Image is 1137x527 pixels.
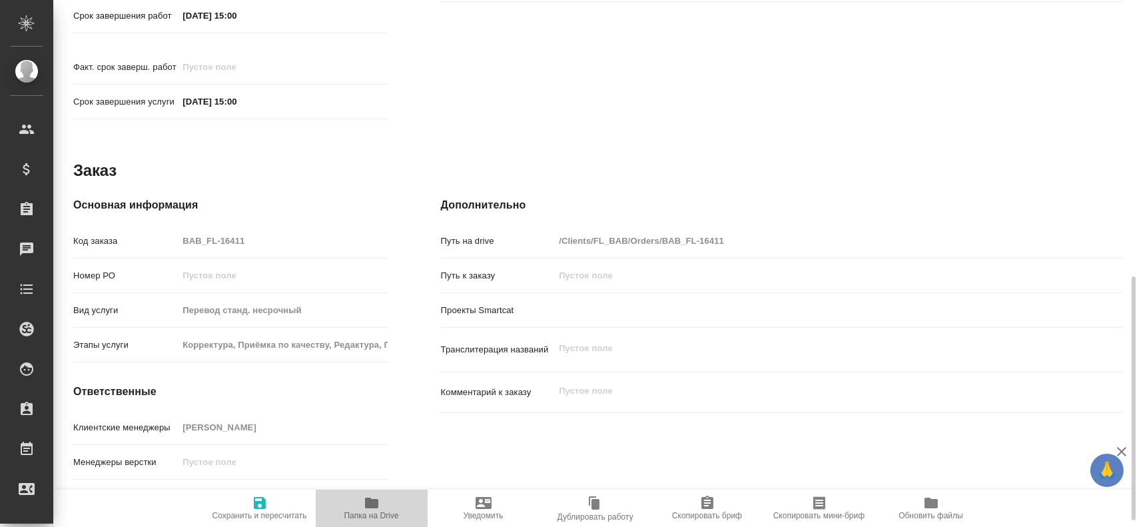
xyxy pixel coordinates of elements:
h2: Заказ [73,160,117,181]
p: Менеджеры верстки [73,456,178,469]
input: Пустое поле [554,231,1065,251]
span: Уведомить [464,511,504,520]
input: Пустое поле [178,57,294,77]
input: Пустое поле [178,418,387,437]
input: ✎ Введи что-нибудь [178,6,294,25]
p: Путь к заказу [441,269,555,282]
h4: Основная информация [73,197,388,213]
input: Пустое поле [178,335,387,354]
input: Пустое поле [178,452,387,472]
p: Вид услуги [73,304,178,317]
button: Папка на Drive [316,490,428,527]
h4: Ответственные [73,384,388,400]
span: Скопировать бриф [672,511,742,520]
input: Пустое поле [178,266,387,285]
span: Скопировать мини-бриф [773,511,865,520]
p: Транслитерация названий [441,343,555,356]
button: Скопировать бриф [651,490,763,527]
span: 🙏 [1096,456,1118,484]
p: Факт. срок заверш. работ [73,61,178,74]
p: Номер РО [73,269,178,282]
button: Скопировать мини-бриф [763,490,875,527]
input: Пустое поле [178,300,387,320]
span: Сохранить и пересчитать [212,511,307,520]
p: Путь на drive [441,235,555,248]
button: Сохранить и пересчитать [204,490,316,527]
button: Дублировать работу [540,490,651,527]
span: Дублировать работу [558,512,633,522]
button: Обновить файлы [875,490,987,527]
p: Код заказа [73,235,178,248]
p: Срок завершения услуги [73,95,178,109]
p: Проекты Smartcat [441,304,555,317]
p: Клиентские менеджеры [73,421,178,434]
p: Комментарий к заказу [441,386,555,399]
button: 🙏 [1090,454,1124,487]
span: Обновить файлы [899,511,963,520]
button: Уведомить [428,490,540,527]
input: Пустое поле [178,487,387,506]
input: Пустое поле [178,231,387,251]
input: Пустое поле [554,266,1065,285]
input: ✎ Введи что-нибудь [178,92,294,111]
h4: Дополнительно [441,197,1122,213]
p: Этапы услуги [73,338,178,352]
span: Папка на Drive [344,511,399,520]
p: Срок завершения работ [73,9,178,23]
